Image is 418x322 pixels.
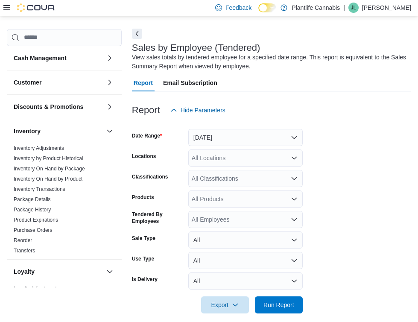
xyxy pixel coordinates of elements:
[14,127,103,135] button: Inventory
[201,296,249,313] button: Export
[132,173,168,180] label: Classifications
[132,276,158,283] label: Is Delivery
[14,155,83,161] a: Inventory by Product Historical
[14,78,41,87] h3: Customer
[14,127,41,135] h3: Inventory
[132,105,160,115] h3: Report
[163,74,217,91] span: Email Subscription
[181,106,225,114] span: Hide Parameters
[105,102,115,112] button: Discounts & Promotions
[14,155,83,162] span: Inventory by Product Historical
[14,237,32,243] a: Reorder
[132,53,407,71] div: View sales totals by tendered employee for a specified date range. This report is equivalent to t...
[105,77,115,88] button: Customer
[132,194,154,201] label: Products
[255,296,303,313] button: Run Report
[14,196,51,202] a: Package Details
[17,3,56,12] img: Cova
[7,143,122,259] div: Inventory
[132,29,142,39] button: Next
[348,3,359,13] div: Jessi Loff
[132,132,162,139] label: Date Range
[132,235,155,242] label: Sale Type
[291,216,298,223] button: Open list of options
[14,54,103,62] button: Cash Management
[14,247,35,254] span: Transfers
[14,186,65,192] a: Inventory Transactions
[263,301,294,309] span: Run Report
[292,3,340,13] p: Plantlife Cannabis
[14,102,103,111] button: Discounts & Promotions
[14,227,53,233] a: Purchase Orders
[206,296,244,313] span: Export
[14,267,35,276] h3: Loyalty
[291,155,298,161] button: Open list of options
[291,175,298,182] button: Open list of options
[14,285,59,292] span: Loyalty Adjustments
[14,102,83,111] h3: Discounts & Promotions
[14,78,103,87] button: Customer
[132,255,154,262] label: Use Type
[14,145,64,151] a: Inventory Adjustments
[14,176,82,182] a: Inventory On Hand by Product
[105,266,115,277] button: Loyalty
[134,74,153,91] span: Report
[188,129,303,146] button: [DATE]
[14,217,58,223] a: Product Expirations
[362,3,411,13] p: [PERSON_NAME]
[188,272,303,290] button: All
[14,207,51,213] a: Package History
[167,102,229,119] button: Hide Parameters
[14,217,58,223] span: Product Expirations
[225,3,251,12] span: Feedback
[188,231,303,249] button: All
[132,211,185,225] label: Tendered By Employees
[14,196,51,203] span: Package Details
[132,43,260,53] h3: Sales by Employee (Tendered)
[14,54,67,62] h3: Cash Management
[14,176,82,182] span: Inventory On Hand by Product
[188,252,303,269] button: All
[343,3,345,13] p: |
[14,166,85,172] a: Inventory On Hand by Package
[14,206,51,213] span: Package History
[14,248,35,254] a: Transfers
[291,196,298,202] button: Open list of options
[14,267,103,276] button: Loyalty
[105,126,115,136] button: Inventory
[105,53,115,63] button: Cash Management
[258,3,276,12] input: Dark Mode
[132,153,156,160] label: Locations
[14,165,85,172] span: Inventory On Hand by Package
[7,284,122,307] div: Loyalty
[14,237,32,244] span: Reorder
[351,3,357,13] span: JL
[14,286,59,292] a: Loyalty Adjustments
